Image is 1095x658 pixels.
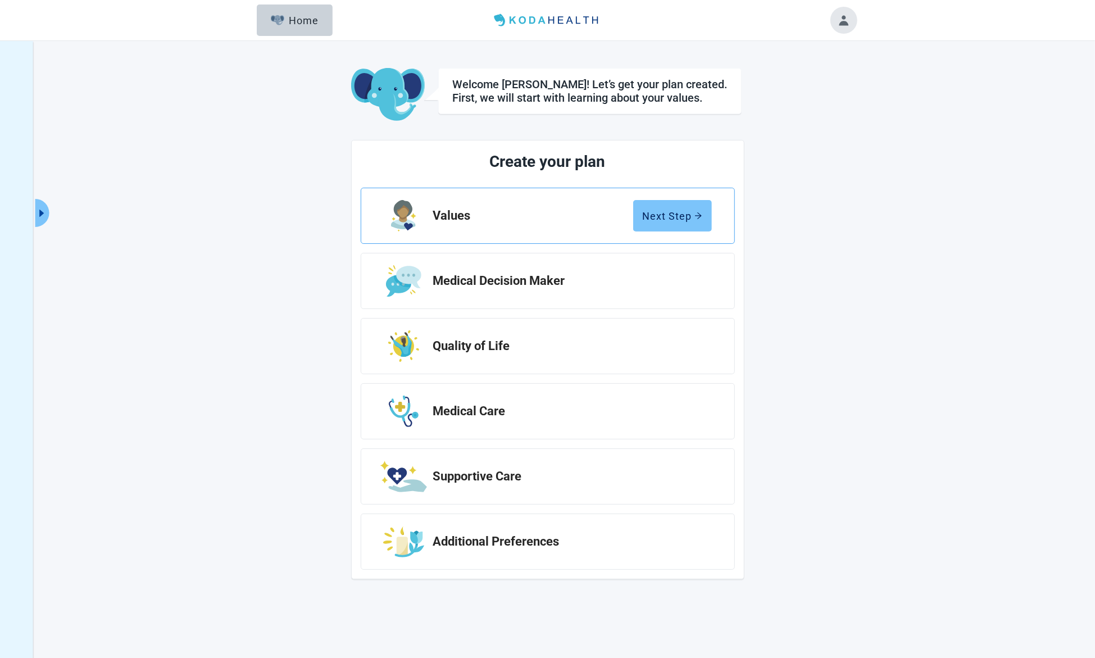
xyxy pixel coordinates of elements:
img: Koda Elephant [351,68,425,122]
img: Step Icon [380,461,427,492]
h2: Values [433,209,633,223]
span: caret-right [36,208,47,219]
h2: Medical Decision Maker [433,274,703,288]
img: Elephant [271,15,285,25]
button: Expand menu [35,199,49,227]
h1: Create your plan [403,149,693,174]
h2: Supportive Care [433,470,703,483]
div: Welcome [PERSON_NAME]! Let’s get your plan created. First, we will start with learning about your... [452,78,728,105]
img: Step Icon [389,396,419,427]
img: Step Icon [388,330,420,362]
button: Next Steparrow-right [633,200,712,232]
span: arrow-right [694,212,702,220]
img: Koda Health [489,11,605,29]
div: Next Step [643,210,702,221]
h2: Medical Care [433,405,703,418]
div: Home [271,15,319,26]
button: Toggle account menu [830,7,857,34]
button: ElephantHome [257,4,333,36]
h2: Additional Preferences [433,535,703,548]
img: Step Icon [391,200,416,232]
img: Step Icon [383,526,424,557]
img: Step Icon [386,265,421,297]
h2: Quality of Life [433,339,703,353]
